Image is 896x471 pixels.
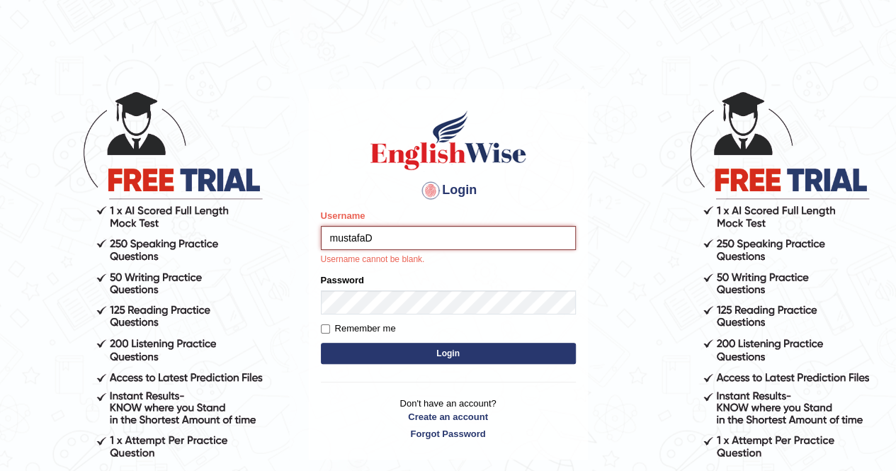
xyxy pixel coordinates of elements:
label: Username [321,209,365,222]
label: Remember me [321,322,396,336]
a: Forgot Password [321,427,576,441]
img: Logo of English Wise sign in for intelligent practice with AI [368,108,529,172]
p: Username cannot be blank. [321,254,576,266]
p: Don't have an account? [321,397,576,441]
label: Password [321,273,364,287]
a: Create an account [321,410,576,424]
h4: Login [321,179,576,202]
input: Remember me [321,324,330,334]
button: Login [321,343,576,364]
